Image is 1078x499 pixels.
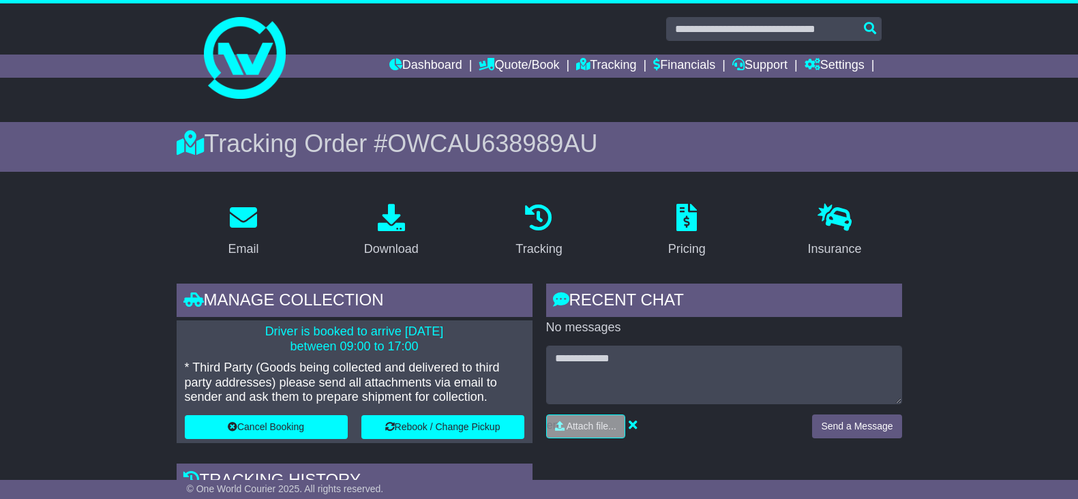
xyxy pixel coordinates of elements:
[668,240,706,258] div: Pricing
[659,199,715,263] a: Pricing
[387,130,597,157] span: OWCAU638989AU
[507,199,571,263] a: Tracking
[364,240,419,258] div: Download
[187,483,384,494] span: © One World Courier 2025. All rights reserved.
[355,199,428,263] a: Download
[185,324,524,354] p: Driver is booked to arrive [DATE] between 09:00 to 17:00
[576,55,636,78] a: Tracking
[185,415,348,439] button: Cancel Booking
[805,55,865,78] a: Settings
[228,240,258,258] div: Email
[219,199,267,263] a: Email
[177,284,533,320] div: Manage collection
[653,55,715,78] a: Financials
[479,55,559,78] a: Quote/Book
[185,361,524,405] p: * Third Party (Goods being collected and delivered to third party addresses) please send all atta...
[799,199,871,263] a: Insurance
[361,415,524,439] button: Rebook / Change Pickup
[812,414,901,438] button: Send a Message
[732,55,788,78] a: Support
[546,320,902,335] p: No messages
[515,240,562,258] div: Tracking
[808,240,862,258] div: Insurance
[177,129,902,158] div: Tracking Order #
[389,55,462,78] a: Dashboard
[546,284,902,320] div: RECENT CHAT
